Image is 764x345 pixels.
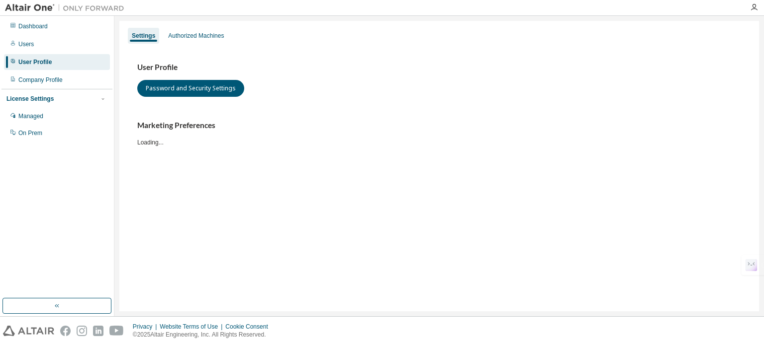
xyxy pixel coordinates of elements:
[137,121,741,131] h3: Marketing Preferences
[225,323,274,331] div: Cookie Consent
[133,331,274,339] p: © 2025 Altair Engineering, Inc. All Rights Reserved.
[137,63,741,72] h3: User Profile
[133,323,160,331] div: Privacy
[5,3,129,13] img: Altair One
[18,58,52,66] div: User Profile
[18,129,42,137] div: On Prem
[93,326,103,336] img: linkedin.svg
[137,121,741,146] div: Loading...
[18,40,34,48] div: Users
[18,112,43,120] div: Managed
[132,32,155,40] div: Settings
[6,95,54,103] div: License Settings
[60,326,71,336] img: facebook.svg
[3,326,54,336] img: altair_logo.svg
[77,326,87,336] img: instagram.svg
[18,76,63,84] div: Company Profile
[160,323,225,331] div: Website Terms of Use
[137,80,244,97] button: Password and Security Settings
[109,326,124,336] img: youtube.svg
[18,22,48,30] div: Dashboard
[168,32,224,40] div: Authorized Machines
